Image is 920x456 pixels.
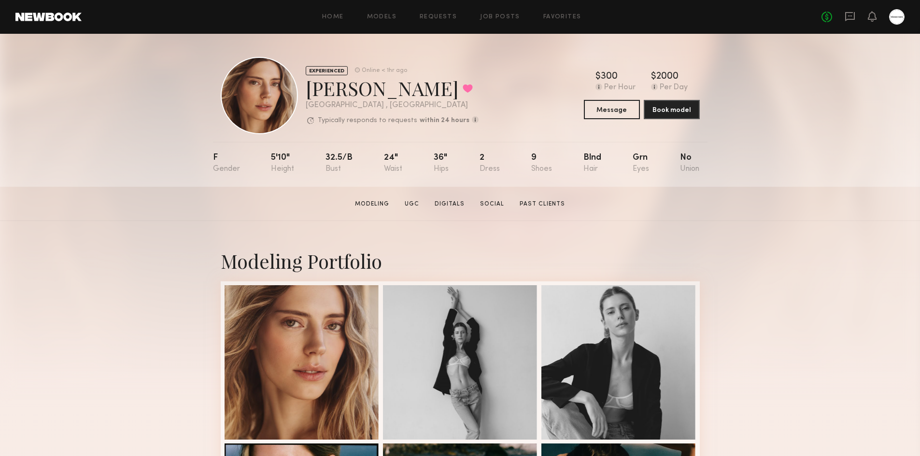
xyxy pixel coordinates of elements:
[271,153,294,173] div: 5'10"
[601,72,618,82] div: 300
[318,117,417,124] p: Typically responds to requests
[604,83,636,92] div: Per Hour
[480,14,520,20] a: Job Posts
[306,101,479,110] div: [GEOGRAPHIC_DATA] , [GEOGRAPHIC_DATA]
[431,200,468,208] a: Digitals
[531,153,552,173] div: 9
[595,72,601,82] div: $
[583,153,601,173] div: Blnd
[644,100,700,119] button: Book model
[306,75,479,101] div: [PERSON_NAME]
[362,68,407,74] div: Online < 1hr ago
[384,153,402,173] div: 24"
[434,153,449,173] div: 36"
[584,100,640,119] button: Message
[420,117,469,124] b: within 24 hours
[633,153,649,173] div: Grn
[651,72,656,82] div: $
[480,153,500,173] div: 2
[213,153,240,173] div: F
[351,200,393,208] a: Modeling
[326,153,353,173] div: 32.5/b
[680,153,699,173] div: No
[322,14,344,20] a: Home
[476,200,508,208] a: Social
[367,14,396,20] a: Models
[516,200,569,208] a: Past Clients
[306,66,348,75] div: EXPERIENCED
[420,14,457,20] a: Requests
[221,248,700,274] div: Modeling Portfolio
[401,200,423,208] a: UGC
[543,14,581,20] a: Favorites
[660,83,688,92] div: Per Day
[656,72,679,82] div: 2000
